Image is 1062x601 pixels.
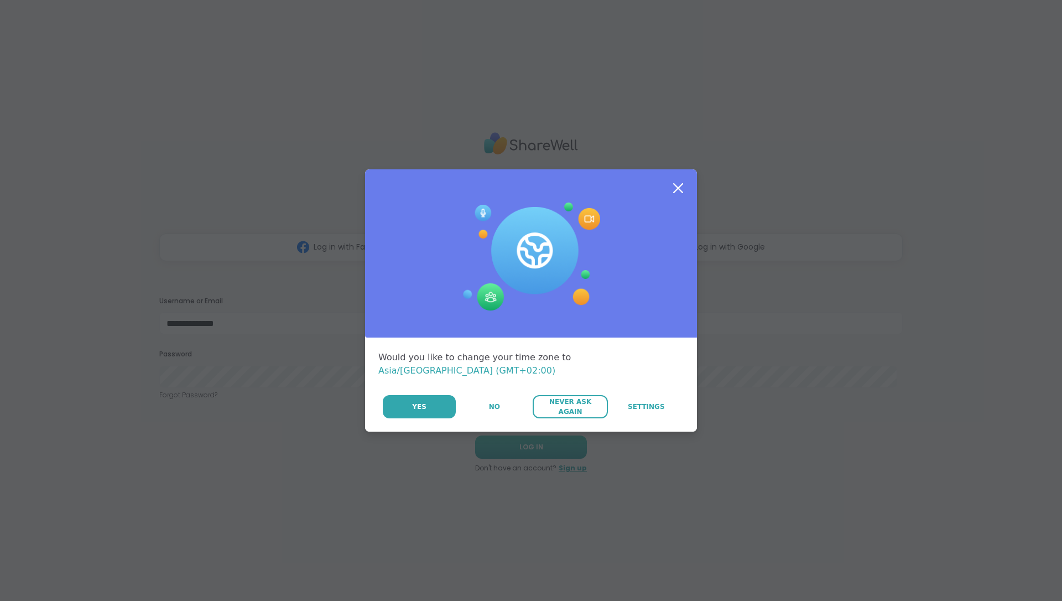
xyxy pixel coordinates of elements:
[457,395,532,418] button: No
[383,395,456,418] button: Yes
[533,395,607,418] button: Never Ask Again
[378,351,684,377] div: Would you like to change your time zone to
[378,365,555,376] span: Asia/[GEOGRAPHIC_DATA] (GMT+02:00)
[462,203,600,311] img: Session Experience
[609,395,684,418] a: Settings
[628,402,665,412] span: Settings
[412,402,426,412] span: Yes
[538,397,602,417] span: Never Ask Again
[489,402,500,412] span: No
